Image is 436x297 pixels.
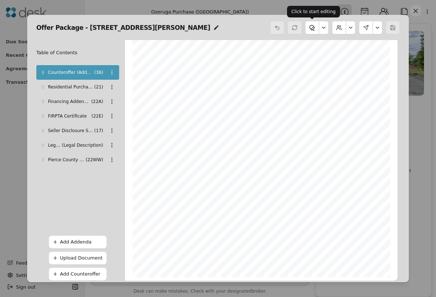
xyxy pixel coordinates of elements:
[48,112,90,120] span: FIRPTA Certificate
[60,238,103,246] div: Add Addenda
[291,8,336,15] p: Click to start editing
[92,112,103,120] span: ( 22E )
[148,186,366,190] span: This counteroffer shall expire at 9:00 p.m. on _________________ (if not filled in, two days afte...
[370,53,372,58] span: 9
[368,121,373,126] span: 23
[152,237,219,241] span: The above counteroffer is accepted.
[148,45,150,49] span: 4
[158,239,160,245] span: -
[48,83,93,91] span: Residential Purchase & Sale Agreement
[60,254,103,262] div: Upload Document
[49,235,107,249] button: Add Addenda
[155,72,310,77] span: 2. Seller’s names are hereby corrected to [PERSON_NAME] and [PERSON_NAME].
[148,201,247,205] span: [PERSON_NAME] Money shall be refunded to Buyer.
[368,78,373,82] span: 14
[368,58,373,63] span: 10
[154,220,250,224] span: _________________________________________
[36,49,119,56] div: Table of Contents
[368,126,373,130] span: 24
[155,46,167,50] span: Other.
[148,195,366,200] span: their broker or at the licensed office of their broker. If this counteroffer is not so accepted, ...
[368,136,373,140] span: 26
[155,92,357,96] span: 4. Buyer hereby acknowledges receipt of Form 17 (Seller Disclosure) and waives the three-day righ...
[48,156,84,163] span: Pierce County Septic Addendum
[94,83,103,91] span: ( 21 )
[155,97,210,101] span: associated with this disclosure.
[154,245,250,249] span: _________________________________________
[148,208,365,212] span: All other terms and conditions of the above offer are incorporated herein by reference as though ...
[368,68,373,72] span: 12
[248,186,261,190] span: [DATE]
[368,107,373,111] span: 20
[368,82,373,87] span: 15
[148,191,365,195] span: unless it is sooner withdrawn. Acceptance shall not be effective until a signed copy is received ...
[48,98,90,105] span: Financing Addendum
[237,225,246,229] span: Date
[368,199,373,204] span: 30
[155,249,173,254] span: Signature
[94,69,103,76] span: ( 36 )
[48,127,93,134] span: Seller Disclosure Statement-Improved Property
[94,127,103,134] span: ( 17 )
[368,190,373,194] span: 28
[368,102,373,106] span: 19
[347,249,356,254] span: Date
[49,252,107,265] button: Upload Document
[49,268,107,281] button: Add Counteroffer
[370,36,372,40] span: 7
[368,73,373,77] span: 13
[265,249,283,254] span: Signature
[368,131,373,135] span: 25
[155,58,356,62] span: Form 22WW, Pierce County Addendum – On-Site Sewage and Requirements, is hereby agreed to as part ...
[148,46,152,50] span: 
[86,156,103,163] span: ( 22WW )
[368,111,373,116] span: 21
[155,106,362,111] span: 5. NWMLS Form 21, Line 5: The following items are included as part of this contract and will conv...
[48,69,93,76] span: Counteroffer (Addendum)
[368,97,373,101] span: 18
[262,245,358,249] span: _________________________________________
[155,53,320,57] span: 1. Form 22WW, [GEOGRAPHIC_DATA] Addendum – On-Site Sewage and Requirements:
[368,92,373,96] span: 17
[347,225,356,229] span: Date
[36,23,210,33] span: Offer Package - [STREET_ADDRESS][PERSON_NAME]
[167,241,198,244] span: [PERSON_NAME]
[368,207,373,211] span: 31
[368,116,373,121] span: 22
[91,98,103,105] span: ( 22A )
[368,87,373,92] span: 16
[60,270,103,278] div: Add Counteroffer
[48,142,60,149] span: Legal Description
[265,225,283,229] span: Signature
[62,142,103,149] span: ( Legal Description )
[155,63,191,67] span: contract (Attached).
[156,36,365,40] span: _________________________________________________________________________________________
[219,241,235,244] span: mm/dd/yyyy
[155,225,173,229] span: Signature
[368,63,373,67] span: 11
[370,46,372,50] span: 8
[237,249,246,254] span: Date
[155,82,332,86] span: 3. The Buyer Brokerage Commission shall be three percent (3%) of the contracted purchase price.
[262,220,358,224] span: _________________________________________
[368,185,373,189] span: 27
[155,111,258,116] span: stove/range, refrigerator, washer, dryer, and dishwasher.
[368,194,373,199] span: 29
